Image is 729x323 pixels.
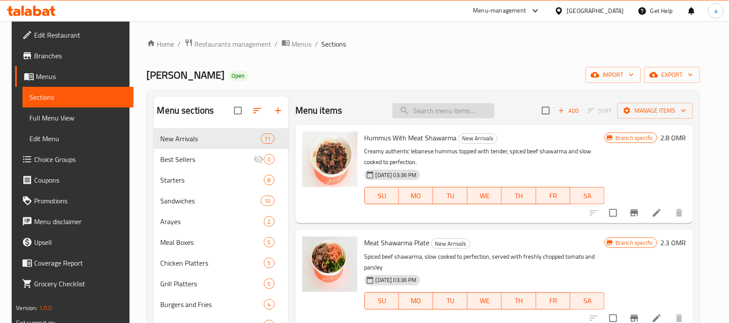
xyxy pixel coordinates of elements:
[161,279,264,289] span: Grill Platters
[15,273,133,294] a: Grocery Checklist
[302,237,358,292] img: Meat Shawarma Plate
[154,170,288,190] div: Starters8
[661,132,686,144] h6: 2.8 OMR
[29,133,127,144] span: Edit Menu
[604,204,622,222] span: Select to update
[364,236,430,249] span: Meat Shawarma Plate
[459,133,498,144] div: New Arrivals
[468,187,502,204] button: WE
[264,299,275,310] div: items
[364,146,605,168] p: Creamy authentic lebanese hummus topped with tender, spiced beef shawarma and slow cooked to perf...
[502,187,536,204] button: TH
[364,131,457,144] span: Hummus With Meat Shawarma
[571,292,605,310] button: SA
[652,208,662,218] a: Edit menu item
[15,232,133,253] a: Upsell
[651,70,693,80] span: export
[372,276,420,284] span: [DATE] 03:36 PM
[15,25,133,45] a: Edit Restaurant
[268,100,288,121] button: Add section
[399,187,433,204] button: MO
[364,187,399,204] button: SU
[154,294,288,315] div: Burgers and Fries4
[154,190,288,211] div: Sandwiches10
[322,39,346,49] span: Sections
[437,190,464,202] span: TU
[593,70,634,80] span: import
[540,294,567,307] span: FR
[254,154,264,165] svg: Inactive section
[264,237,275,247] div: items
[264,280,274,288] span: 5
[471,190,498,202] span: WE
[502,292,536,310] button: TH
[275,39,278,49] li: /
[157,104,214,117] h2: Menu sections
[161,175,264,185] span: Starters
[147,65,225,85] span: [PERSON_NAME]
[644,67,700,83] button: export
[459,133,497,143] span: New Arrivals
[282,38,312,50] a: Menus
[34,216,127,227] span: Menu disclaimer
[154,253,288,273] div: Chicken Platters5
[261,133,275,144] div: items
[147,38,700,50] nav: breadcrumb
[264,301,274,309] span: 4
[368,294,396,307] span: SU
[16,302,37,313] span: Version:
[567,6,624,16] div: [GEOGRAPHIC_DATA]
[364,292,399,310] button: SU
[154,232,288,253] div: Meal Boxes5
[264,216,275,227] div: items
[393,103,494,118] input: search
[36,71,127,82] span: Menus
[228,72,248,79] span: Open
[399,292,433,310] button: MO
[264,175,275,185] div: items
[583,104,618,117] span: Select section first
[34,196,127,206] span: Promotions
[433,187,467,204] button: TU
[161,237,264,247] span: Meal Boxes
[431,238,470,249] div: New Arrivals
[540,190,567,202] span: FR
[437,294,464,307] span: TU
[403,294,430,307] span: MO
[34,237,127,247] span: Upsell
[574,190,601,202] span: SA
[154,128,288,149] div: New Arrivals11
[372,171,420,179] span: [DATE] 03:36 PM
[161,216,264,227] span: Arayes
[15,149,133,170] a: Choice Groups
[161,154,254,165] span: Best Sellers
[161,133,261,144] div: New Arrivals
[161,258,264,268] span: Chicken Platters
[184,38,272,50] a: Restaurants management
[154,211,288,232] div: Arayes2
[433,292,467,310] button: TU
[586,67,641,83] button: import
[295,104,342,117] h2: Menu items
[15,253,133,273] a: Coverage Report
[264,259,274,267] span: 5
[261,197,274,205] span: 10
[161,299,264,310] span: Burgers and Fries
[34,51,127,61] span: Branches
[264,238,274,247] span: 5
[247,100,268,121] span: Sort sections
[618,103,693,119] button: Manage items
[229,101,247,120] span: Select all sections
[264,279,275,289] div: items
[154,149,288,170] div: Best Sellers0
[15,45,133,66] a: Branches
[195,39,272,49] span: Restaurants management
[154,273,288,294] div: Grill Platters5
[264,258,275,268] div: items
[292,39,312,49] span: Menus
